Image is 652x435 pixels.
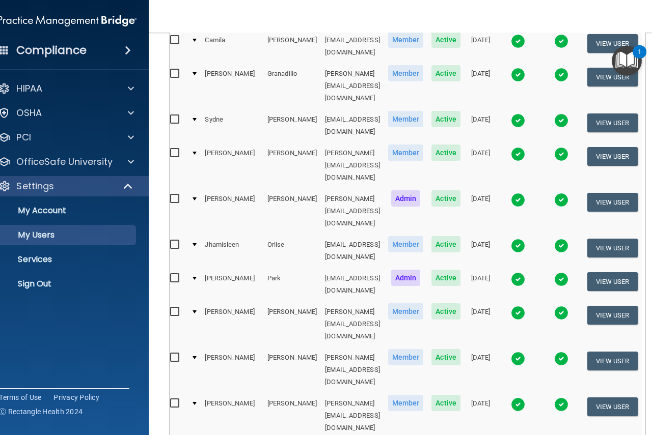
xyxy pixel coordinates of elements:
td: [DATE] [465,63,497,109]
p: OSHA [16,107,42,119]
td: [EMAIL_ADDRESS][DOMAIN_NAME] [321,268,384,301]
img: tick.e7d51cea.svg [554,193,568,207]
td: [PERSON_NAME][EMAIL_ADDRESS][DOMAIN_NAME] [321,142,384,188]
img: tick.e7d51cea.svg [511,272,525,286]
td: Jhamisleen [201,234,263,268]
img: tick.e7d51cea.svg [554,34,568,48]
td: [PERSON_NAME] [263,142,321,188]
span: Admin [391,190,421,207]
td: [PERSON_NAME] [201,188,263,234]
span: Member [388,111,424,127]
button: View User [587,397,638,416]
td: [DATE] [465,268,497,301]
span: Active [431,32,460,48]
td: [DATE] [465,301,497,347]
td: [PERSON_NAME] [201,268,263,301]
button: View User [587,239,638,257]
div: 1 [638,52,641,65]
span: Member [388,349,424,365]
a: Privacy Policy [53,392,99,402]
span: Active [431,65,460,81]
span: Member [388,144,424,161]
td: [PERSON_NAME] [263,188,321,234]
td: [DATE] [465,30,497,63]
td: [EMAIL_ADDRESS][DOMAIN_NAME] [321,234,384,268]
span: Active [431,236,460,252]
td: Orlise [263,234,321,268]
span: Member [388,236,424,252]
button: View User [587,352,638,370]
img: tick.e7d51cea.svg [554,352,568,366]
img: tick.e7d51cea.svg [511,193,525,207]
p: Settings [16,180,54,192]
h4: Compliance [16,43,87,57]
button: View User [587,34,638,53]
td: [PERSON_NAME][EMAIL_ADDRESS][DOMAIN_NAME] [321,347,384,393]
span: Member [388,303,424,320]
img: tick.e7d51cea.svg [554,397,568,412]
span: Member [388,65,424,81]
td: [PERSON_NAME][EMAIL_ADDRESS][DOMAIN_NAME] [321,188,384,234]
span: Active [431,190,460,207]
span: Active [431,395,460,411]
button: View User [587,193,638,212]
td: Sydne [201,109,263,142]
span: Member [388,395,424,411]
td: Park [263,268,321,301]
span: Admin [391,270,421,286]
button: View User [587,306,638,325]
img: tick.e7d51cea.svg [511,34,525,48]
td: [DATE] [465,142,497,188]
td: [PERSON_NAME] [201,142,263,188]
img: tick.e7d51cea.svg [511,306,525,320]
img: tick.e7d51cea.svg [554,272,568,286]
td: [PERSON_NAME] [263,30,321,63]
td: [PERSON_NAME] [201,63,263,109]
td: [PERSON_NAME] [201,301,263,347]
span: Active [431,270,460,286]
td: [PERSON_NAME] [263,347,321,393]
span: Active [431,303,460,320]
button: Open Resource Center, 1 new notification [612,46,642,76]
img: tick.e7d51cea.svg [554,113,568,128]
td: [PERSON_NAME] [201,347,263,393]
span: Member [388,32,424,48]
button: View User [587,147,638,166]
td: [EMAIL_ADDRESS][DOMAIN_NAME] [321,30,384,63]
button: View User [587,113,638,132]
span: Active [431,349,460,365]
img: tick.e7d51cea.svg [554,147,568,161]
iframe: Drift Widget Chat Controller [601,365,640,403]
button: View User [587,272,638,291]
td: [PERSON_NAME] [263,109,321,142]
p: HIPAA [16,82,42,95]
img: tick.e7d51cea.svg [511,397,525,412]
td: Granadillo [263,63,321,109]
td: [DATE] [465,109,497,142]
img: tick.e7d51cea.svg [511,352,525,366]
td: [DATE] [465,347,497,393]
td: [PERSON_NAME][EMAIL_ADDRESS][DOMAIN_NAME] [321,301,384,347]
td: Camila [201,30,263,63]
img: tick.e7d51cea.svg [511,239,525,253]
td: [EMAIL_ADDRESS][DOMAIN_NAME] [321,109,384,142]
td: [PERSON_NAME] [263,301,321,347]
img: tick.e7d51cea.svg [554,239,568,253]
p: OfficeSafe University [16,156,113,168]
img: tick.e7d51cea.svg [511,113,525,128]
td: [PERSON_NAME][EMAIL_ADDRESS][DOMAIN_NAME] [321,63,384,109]
img: tick.e7d51cea.svg [554,306,568,320]
td: [DATE] [465,188,497,234]
img: tick.e7d51cea.svg [554,68,568,82]
td: [DATE] [465,234,497,268]
span: Active [431,144,460,161]
button: View User [587,68,638,86]
img: tick.e7d51cea.svg [511,147,525,161]
img: tick.e7d51cea.svg [511,68,525,82]
p: PCI [16,131,31,143]
span: Active [431,111,460,127]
